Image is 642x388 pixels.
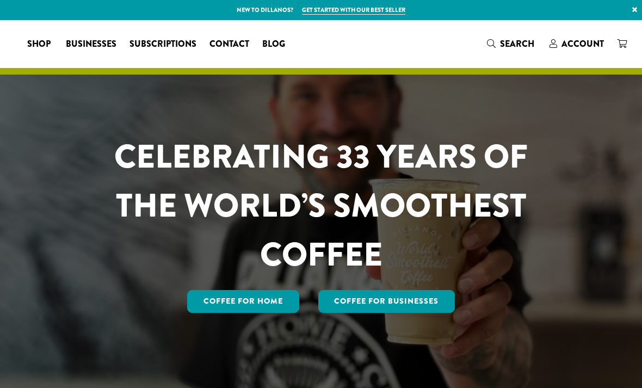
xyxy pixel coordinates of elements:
[87,132,556,279] h1: CELEBRATING 33 YEARS OF THE WORLD’S SMOOTHEST COFFEE
[500,38,534,50] span: Search
[187,290,299,313] a: Coffee for Home
[480,35,543,53] a: Search
[27,38,51,51] span: Shop
[318,290,455,313] a: Coffee For Businesses
[21,35,59,53] a: Shop
[209,38,249,51] span: Contact
[302,5,405,15] a: Get started with our best seller
[561,38,604,50] span: Account
[129,38,196,51] span: Subscriptions
[262,38,285,51] span: Blog
[66,38,116,51] span: Businesses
